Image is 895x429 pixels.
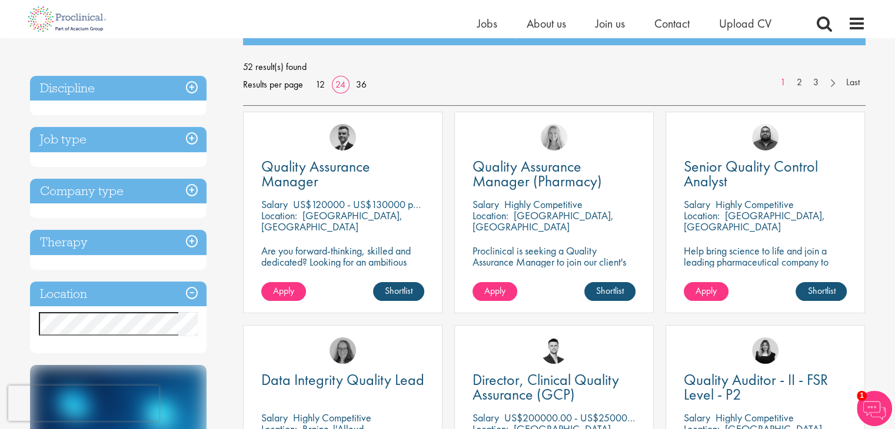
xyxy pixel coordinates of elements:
span: Location: [684,209,720,222]
h3: Company type [30,179,207,204]
img: Molly Colclough [752,337,778,364]
span: Director, Clinical Quality Assurance (GCP) [473,370,619,404]
p: Are you forward-thinking, skilled and dedicated? Looking for an ambitious role within a growing b... [261,245,424,279]
a: 3 [807,76,824,89]
span: Location: [261,209,297,222]
p: Highly Competitive [716,197,794,211]
span: Salary [684,197,710,211]
a: Apply [684,282,728,301]
p: US$120000 - US$130000 per annum [293,197,450,211]
span: Apply [484,284,505,297]
a: 2 [791,76,808,89]
a: Data Integrity Quality Lead [261,373,424,387]
span: 52 result(s) found [243,58,866,76]
a: Quality Assurance Manager (Pharmacy) [473,159,636,189]
a: Quality Auditor - II - FSR Level - P2 [684,373,847,402]
span: Quality Auditor - II - FSR Level - P2 [684,370,828,404]
a: Apply [473,282,517,301]
a: 1 [774,76,791,89]
a: Director, Clinical Quality Assurance (GCP) [473,373,636,402]
span: Salary [261,197,288,211]
p: Proclinical is seeking a Quality Assurance Manager to join our client's team for a contract role. [473,245,636,279]
span: Senior Quality Control Analyst [684,156,818,191]
h3: Job type [30,127,207,152]
span: 1 [857,391,867,401]
a: 36 [352,78,371,91]
span: Data Integrity Quality Lead [261,370,424,390]
a: Join us [595,16,625,31]
a: Jobs [477,16,497,31]
h3: Therapy [30,230,207,255]
span: Salary [684,411,710,424]
a: Contact [654,16,690,31]
a: Senior Quality Control Analyst [684,159,847,189]
img: Chatbot [857,391,892,426]
span: Salary [473,411,499,424]
span: Apply [696,284,717,297]
span: Apply [273,284,294,297]
a: Shortlist [584,282,636,301]
span: Salary [473,197,499,211]
p: Highly Competitive [716,411,794,424]
img: Ashley Bennett [752,124,778,150]
span: Quality Assurance Manager (Pharmacy) [473,156,602,191]
a: 12 [311,78,329,91]
a: Apply [261,282,306,301]
p: Highly Competitive [504,197,583,211]
p: US$200000.00 - US$250000.00 per annum [504,411,692,424]
iframe: reCAPTCHA [8,386,159,421]
a: Last [840,76,866,89]
span: Results per page [243,76,303,93]
a: About us [527,16,566,31]
span: Quality Assurance Manager [261,156,370,191]
h3: Discipline [30,76,207,101]
a: Upload CV [719,16,771,31]
img: Joshua Godden [541,337,567,364]
p: Highly Competitive [293,411,371,424]
a: Shortlist [796,282,847,301]
img: Shannon Briggs [541,124,567,150]
span: Location: [473,209,508,222]
p: Help bring science to life and join a leading pharmaceutical company to play a key role in delive... [684,245,847,301]
a: Quality Assurance Manager [261,159,424,189]
p: [GEOGRAPHIC_DATA], [GEOGRAPHIC_DATA] [261,209,402,233]
a: 24 [331,78,350,91]
a: Shortlist [373,282,424,301]
h3: Location [30,281,207,307]
p: [GEOGRAPHIC_DATA], [GEOGRAPHIC_DATA] [473,209,614,233]
p: [GEOGRAPHIC_DATA], [GEOGRAPHIC_DATA] [684,209,825,233]
span: Salary [261,411,288,424]
img: Alex Bill [330,124,356,150]
img: Ingrid Aymes [330,337,356,364]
